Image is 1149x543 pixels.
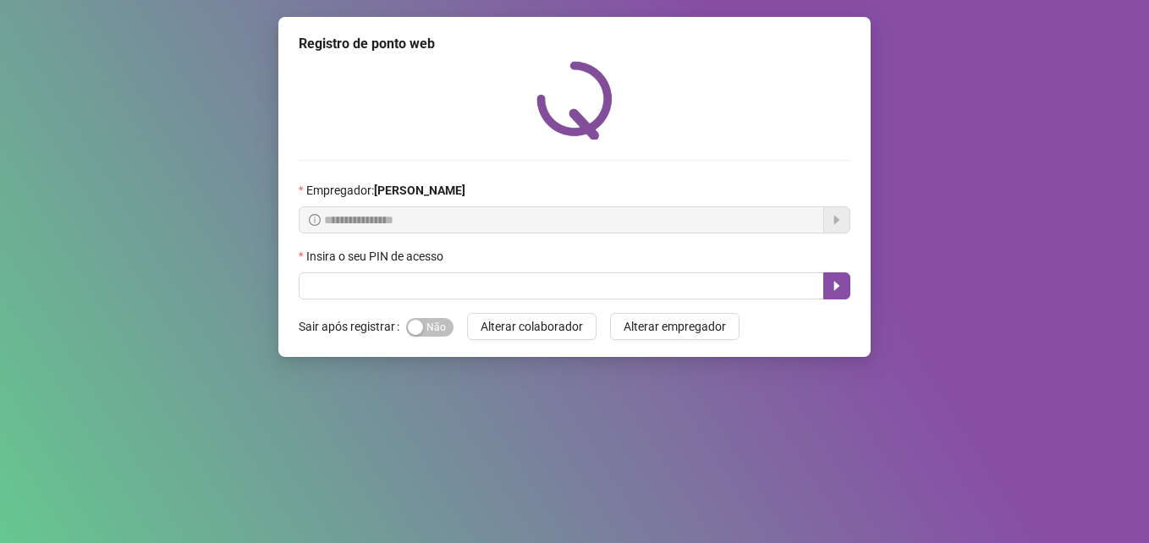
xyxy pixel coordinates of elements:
span: info-circle [309,214,321,226]
strong: [PERSON_NAME] [374,184,465,197]
span: Alterar empregador [624,317,726,336]
label: Insira o seu PIN de acesso [299,247,454,266]
button: Alterar empregador [610,313,739,340]
img: QRPoint [536,61,613,140]
span: Alterar colaborador [481,317,583,336]
button: Alterar colaborador [467,313,596,340]
span: Empregador : [306,181,465,200]
label: Sair após registrar [299,313,406,340]
span: caret-right [830,279,844,293]
div: Registro de ponto web [299,34,850,54]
